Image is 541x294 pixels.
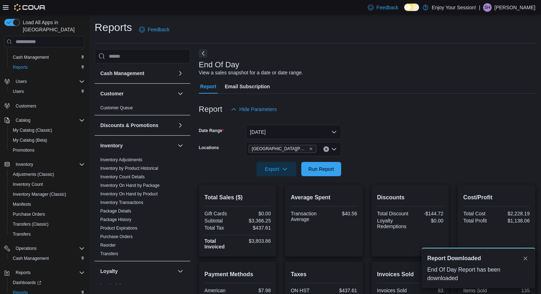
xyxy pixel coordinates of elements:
[100,142,123,149] h3: Inventory
[13,160,85,169] span: Inventory
[7,135,87,145] button: My Catalog (Beta)
[10,53,85,62] span: Cash Management
[13,268,85,277] span: Reports
[377,270,444,279] h2: Invoices Sold
[432,3,476,12] p: Enjoy Your Session!
[100,142,175,149] button: Inventory
[100,242,116,248] span: Reorder
[225,79,270,94] span: Email Subscription
[205,270,271,279] h2: Payment Methods
[13,231,31,237] span: Transfers
[323,146,329,152] button: Clear input
[100,90,175,97] button: Customer
[13,102,39,110] a: Customers
[100,225,137,231] span: Product Expirations
[100,90,123,97] h3: Customer
[483,3,492,12] div: Shelby Hughes
[228,102,280,116] button: Hide Parameters
[13,116,33,125] button: Catalog
[10,180,85,189] span: Inventory Count
[16,79,27,84] span: Users
[463,218,495,224] div: Total Profit
[100,191,158,196] a: Inventory On Hand by Product
[484,3,490,12] span: SH
[7,199,87,209] button: Manifests
[521,254,530,263] button: Dismiss toast
[100,234,133,240] span: Purchase Orders
[100,268,175,275] button: Loyalty
[246,125,341,139] button: [DATE]
[325,288,357,293] div: $437.61
[463,211,495,216] div: Total Cost
[10,146,37,154] a: Promotions
[10,136,85,145] span: My Catalog (Beta)
[199,145,219,151] label: Locations
[7,189,87,199] button: Inventory Manager (Classic)
[1,159,87,169] button: Inventory
[10,190,85,199] span: Inventory Manager (Classic)
[10,230,85,238] span: Transfers
[16,246,37,251] span: Operations
[13,244,85,253] span: Operations
[10,63,31,72] a: Reports
[331,146,337,152] button: Open list of options
[301,162,341,176] button: Run Report
[10,210,48,219] a: Purchase Orders
[16,103,36,109] span: Customers
[13,280,41,285] span: Dashboards
[205,225,236,231] div: Total Tax
[16,117,30,123] span: Catalog
[365,0,401,15] a: Feedback
[10,254,85,263] span: Cash Management
[13,172,54,177] span: Adjustments (Classic)
[7,169,87,179] button: Adjustments (Classic)
[200,79,216,94] span: Report
[100,105,133,110] a: Customer Queue
[205,193,271,202] h2: Total Sales ($)
[427,254,481,263] span: Report Downloaded
[100,209,131,214] a: Package Details
[100,183,160,188] span: Inventory On Hand by Package
[100,268,118,275] h3: Loyalty
[100,174,145,179] a: Inventory Count Details
[100,70,144,77] h3: Cash Management
[100,174,145,180] span: Inventory Count Details
[7,219,87,229] button: Transfers (Classic)
[10,170,57,179] a: Adjustments (Classic)
[10,87,85,96] span: Users
[10,170,85,179] span: Adjustments (Classic)
[13,244,39,253] button: Operations
[7,52,87,62] button: Cash Management
[377,288,409,293] div: Invoices Sold
[205,211,236,216] div: Gift Cards
[377,218,409,229] div: Loyalty Redemptions
[13,64,28,70] span: Reports
[7,209,87,219] button: Purchase Orders
[239,238,271,244] div: $3,803.86
[261,162,292,176] span: Export
[239,225,271,231] div: $437.61
[100,200,143,205] span: Inventory Transactions
[7,145,87,155] button: Promotions
[412,211,443,216] div: -$144.72
[100,183,160,188] a: Inventory On Hand by Package
[13,268,33,277] button: Reports
[100,283,138,288] a: Loyalty Adjustments
[100,157,142,163] span: Inventory Adjustments
[100,105,133,111] span: Customer Queue
[100,166,158,171] span: Inventory by Product Historical
[291,288,322,293] div: ON HST
[13,211,45,217] span: Purchase Orders
[16,162,33,167] span: Inventory
[100,166,158,171] a: Inventory by Product Historical
[10,200,34,209] a: Manifests
[498,218,530,224] div: $1,138.06
[463,193,530,202] h2: Cost/Profit
[10,190,69,199] a: Inventory Manager (Classic)
[100,217,131,222] span: Package History
[199,49,207,58] button: Next
[376,4,398,11] span: Feedback
[176,121,185,130] button: Discounts & Promotions
[10,180,46,189] a: Inventory Count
